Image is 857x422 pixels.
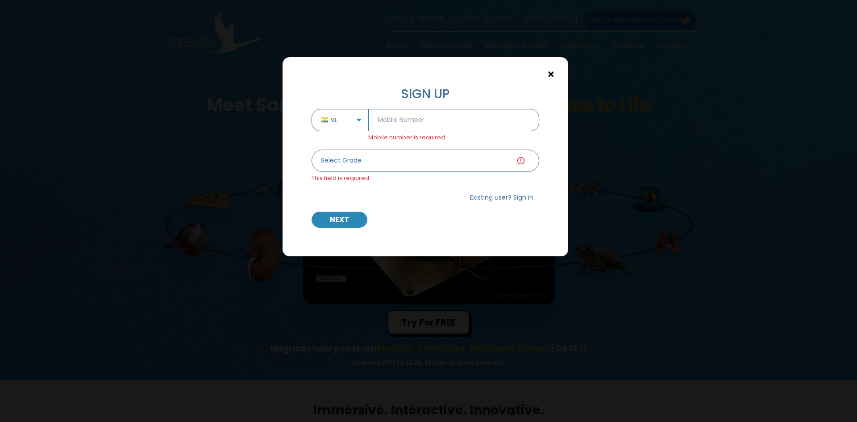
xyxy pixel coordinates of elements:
span: 91 [331,116,347,124]
label: Mobile number is required [368,133,445,142]
h3: SIGN UP [312,87,539,102]
span: × [547,69,555,80]
input: Mobile Number [368,109,539,131]
button: Existing user? Sign in [464,190,539,205]
button: Close [543,67,559,82]
label: This field is required. [312,174,539,182]
button: NEXT [312,212,367,228]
